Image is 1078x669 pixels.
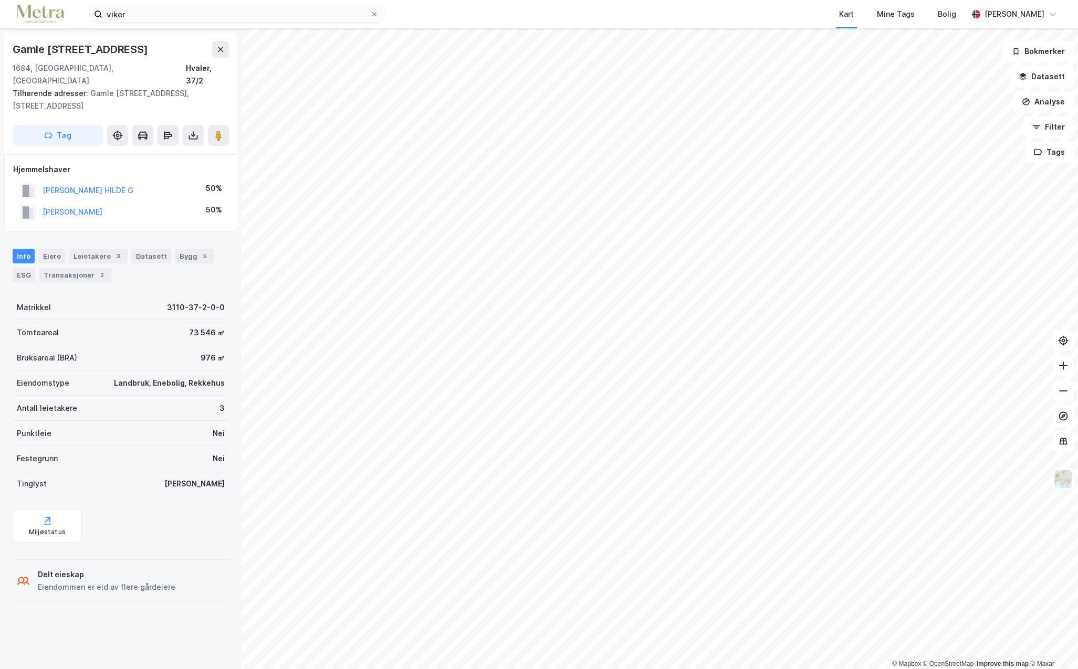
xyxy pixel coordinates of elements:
[38,581,175,593] div: Eiendommen er eid av flere gårdeiere
[938,8,956,20] div: Bolig
[1013,91,1074,112] button: Analyse
[1053,469,1073,489] img: Z
[877,8,915,20] div: Mine Tags
[69,249,128,263] div: Leietakere
[132,249,171,263] div: Datasett
[1025,142,1074,163] button: Tags
[17,477,47,490] div: Tinglyst
[17,427,51,440] div: Punktleie
[17,377,69,389] div: Eiendomstype
[39,249,65,263] div: Eiere
[839,8,854,20] div: Kart
[1025,619,1078,669] div: Kontrollprogram for chat
[17,452,58,465] div: Festegrunn
[206,182,222,195] div: 50%
[13,268,35,282] div: ESG
[1003,41,1074,62] button: Bokmerker
[1010,66,1074,87] button: Datasett
[17,402,77,415] div: Antall leietakere
[213,427,225,440] div: Nei
[201,352,225,364] div: 976 ㎡
[923,660,974,667] a: OpenStreetMap
[97,270,107,280] div: 2
[206,204,222,216] div: 50%
[892,660,921,667] a: Mapbox
[186,62,229,87] div: Hvaler, 37/2
[17,5,64,24] img: metra-logo.256734c3b2bbffee19d4.png
[39,268,111,282] div: Transaksjoner
[200,251,210,261] div: 5
[102,6,370,22] input: Søk på adresse, matrikkel, gårdeiere, leietakere eller personer
[13,125,103,146] button: Tag
[219,402,225,415] div: 3
[13,249,35,263] div: Info
[38,568,175,581] div: Delt eieskap
[985,8,1044,20] div: [PERSON_NAME]
[13,62,186,87] div: 1684, [GEOGRAPHIC_DATA], [GEOGRAPHIC_DATA]
[13,41,150,58] div: Gamle [STREET_ADDRESS]
[1025,619,1078,669] iframe: Chat Widget
[213,452,225,465] div: Nei
[13,87,221,112] div: Gamle [STREET_ADDRESS], [STREET_ADDRESS]
[167,301,225,314] div: 3110-37-2-0-0
[1023,116,1074,137] button: Filter
[113,251,123,261] div: 3
[17,301,51,314] div: Matrikkel
[13,89,90,98] span: Tilhørende adresser:
[977,660,1029,667] a: Improve this map
[17,326,59,339] div: Tomteareal
[17,352,77,364] div: Bruksareal (BRA)
[13,163,228,176] div: Hjemmelshaver
[29,528,66,536] div: Miljøstatus
[164,477,225,490] div: [PERSON_NAME]
[114,377,225,389] div: Landbruk, Enebolig, Rekkehus
[175,249,214,263] div: Bygg
[189,326,225,339] div: 73 546 ㎡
